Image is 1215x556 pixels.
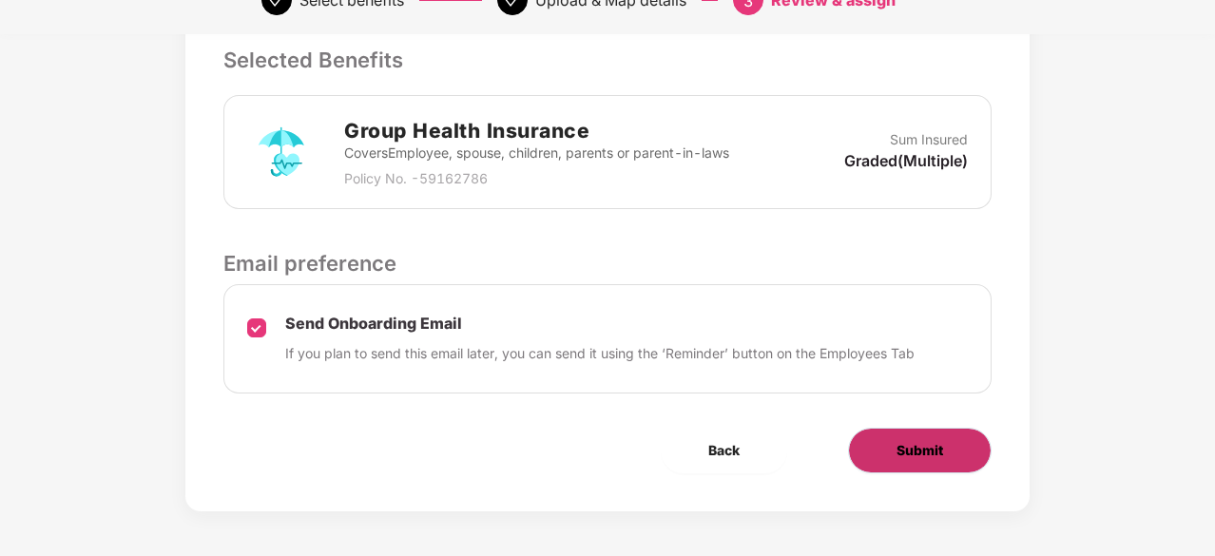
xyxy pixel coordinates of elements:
p: Policy No. - 59162786 [344,168,729,189]
p: Graded(Multiple) [844,150,968,171]
span: Back [708,440,740,461]
p: Send Onboarding Email [285,314,915,334]
p: Covers Employee, spouse, children, parents or parent-in-laws [344,143,729,163]
button: Back [661,428,787,473]
span: Submit [897,440,943,461]
img: svg+xml;base64,PHN2ZyB4bWxucz0iaHR0cDovL3d3dy53My5vcmcvMjAwMC9zdmciIHdpZHRoPSI3MiIgaGVpZ2h0PSI3Mi... [247,118,316,186]
p: If you plan to send this email later, you can send it using the ‘Reminder’ button on the Employee... [285,343,915,364]
p: Email preference [223,247,992,279]
h2: Group Health Insurance [344,115,729,146]
button: Submit [848,428,992,473]
p: Sum Insured [890,129,968,150]
p: Selected Benefits [223,44,992,76]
